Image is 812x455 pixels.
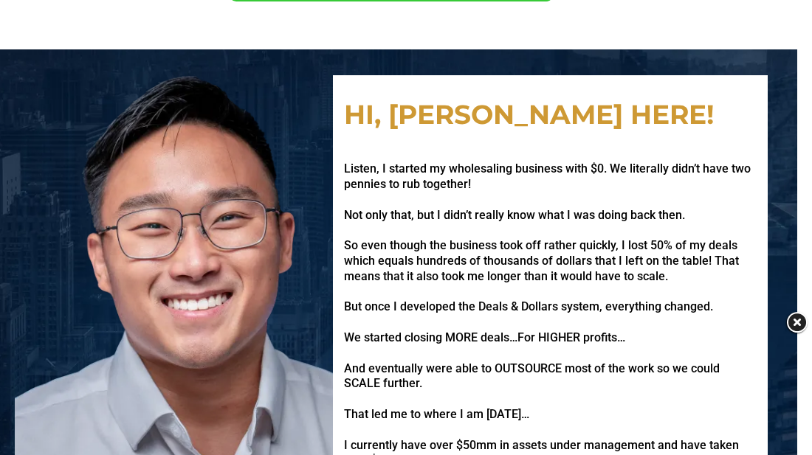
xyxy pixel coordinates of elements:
p: Not only that, but I didn’t really know what I was doing back then. [344,208,757,223]
p: That led me to where I am [DATE]… [344,407,757,423]
p: But once I developed the Deals & Dollars system, everything changed. [344,299,757,315]
p: And eventually were able to OUTSOURCE most of the work so we could SCALE further. [344,361,757,392]
p: Listen, I started my wholesaling business with $0. We literally didn’t have two pennies to rub to... [344,161,757,192]
img: close [783,310,812,337]
p: So even though the business took off rather quickly, I lost 50% of my deals which equals hundreds... [344,238,757,284]
strong: Hi, [PERSON_NAME] here! [344,98,714,131]
p: We started closing MORE deals…For HIGHER profits… [344,330,757,346]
